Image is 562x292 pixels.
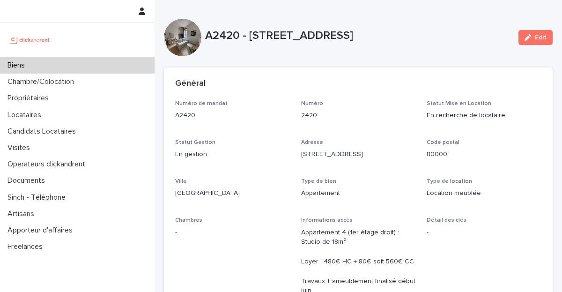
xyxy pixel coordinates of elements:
p: Sinch - Téléphone [4,193,73,202]
span: Ville [175,179,187,184]
span: Détail des clés [427,217,466,223]
p: Biens [4,61,32,70]
p: Visites [4,143,37,152]
span: Informations accès [301,217,353,223]
span: Edit [535,34,547,41]
p: A2420 [175,111,290,120]
p: 2420 [301,111,416,120]
span: Numéro de mandat [175,101,228,106]
p: - [175,228,290,238]
span: Numéro [301,101,323,106]
p: [GEOGRAPHIC_DATA] [175,188,290,198]
button: Edit [518,30,553,45]
img: UCB0brd3T0yccxBKYDjQ [7,30,53,49]
p: En recherche de locataire [427,111,541,120]
p: Apporteur d'affaires [4,226,80,235]
p: Documents [4,176,52,185]
p: Appartement [301,188,416,198]
p: En gestion [175,150,290,159]
p: [STREET_ADDRESS] [301,150,416,159]
p: 80000 [427,150,541,159]
span: Adresse [301,140,323,145]
p: Artisans [4,210,42,218]
span: Statut Mise en Location [427,101,491,106]
h2: Général [175,79,206,89]
p: Freelances [4,242,50,251]
p: Propriétaires [4,94,56,103]
p: Location meublée [427,188,541,198]
span: Type de bien [301,179,336,184]
p: - [427,228,541,238]
p: Operateurs clickandrent [4,160,93,169]
p: Locataires [4,111,49,120]
p: Candidats Locataires [4,127,83,136]
span: Type de location [427,179,472,184]
p: A2420 - [STREET_ADDRESS] [205,29,511,43]
span: Chambres [175,217,202,223]
p: Chambre/Colocation [4,77,81,86]
span: Code postal [427,140,459,145]
span: Statut Gestion [175,140,215,145]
